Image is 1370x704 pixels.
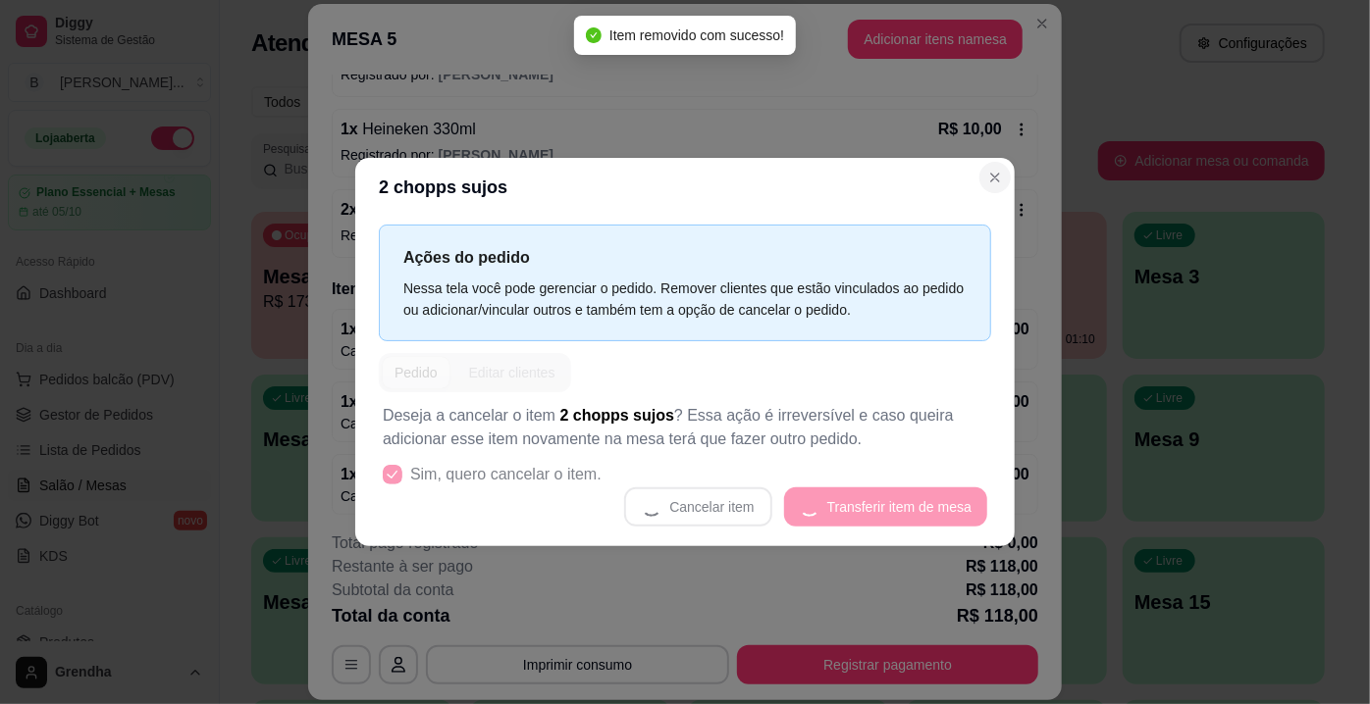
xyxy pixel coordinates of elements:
div: Nessa tela você pode gerenciar o pedido. Remover clientes que estão vinculados ao pedido ou adici... [403,277,967,321]
header: 2 chopps sujos [355,158,1015,217]
p: Ações do pedido [403,245,967,270]
span: 2 chopps sujos [560,407,674,424]
p: Deseja a cancelar o item ? Essa ação é irreversível e caso queira adicionar esse item novamente n... [383,404,987,451]
span: Item removido com sucesso! [609,27,784,43]
span: check-circle [586,27,602,43]
button: Close [979,162,1011,193]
